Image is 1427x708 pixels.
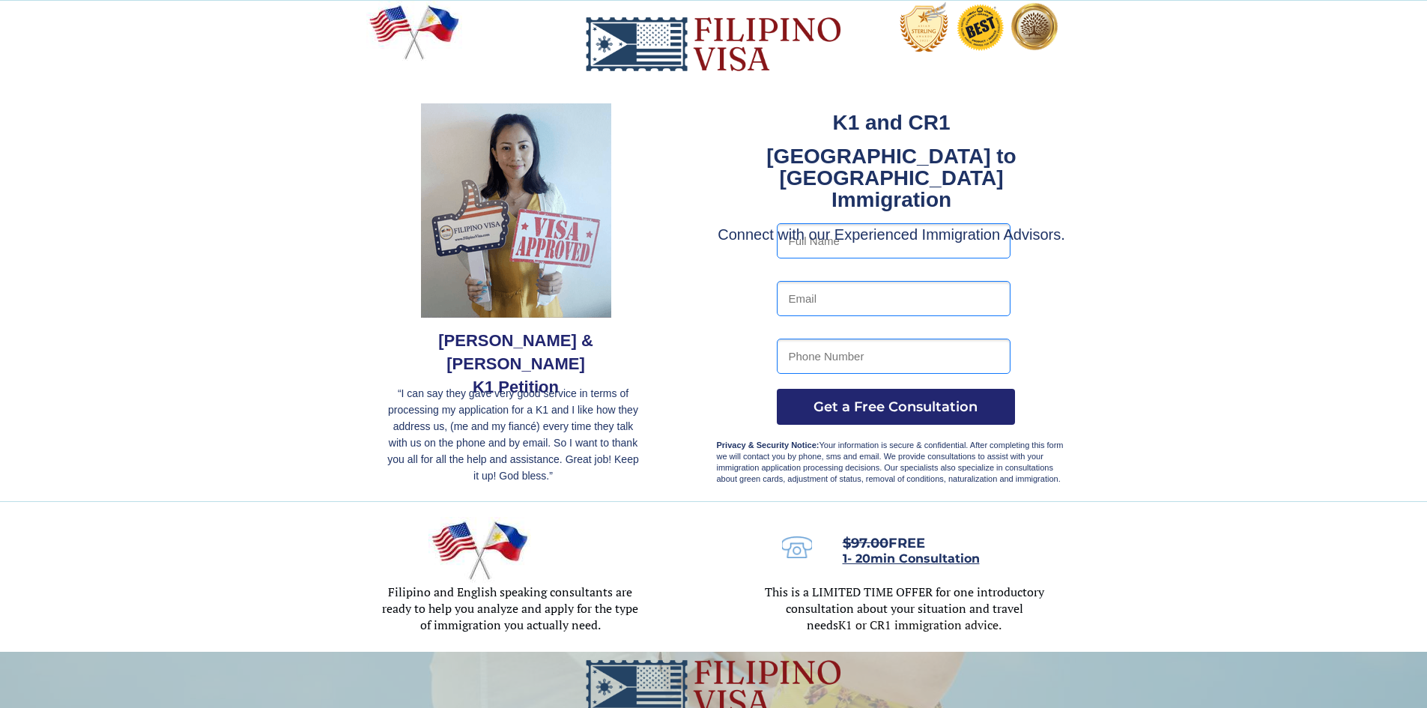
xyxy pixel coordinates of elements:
[766,145,1016,211] strong: [GEOGRAPHIC_DATA] to [GEOGRAPHIC_DATA] Immigration
[382,584,638,633] span: Filipino and English speaking consultants are ready to help you analyze and apply for the type of...
[843,553,980,565] a: 1- 20min Consultation
[765,584,1044,633] span: This is a LIMITED TIME OFFER for one introductory consultation about your situation and travel needs
[438,331,593,396] span: [PERSON_NAME] & [PERSON_NAME] K1 Petition
[838,617,1002,633] span: K1 or CR1 immigration advice.
[832,111,950,134] strong: K1 and CR1
[843,535,888,551] s: $97.00
[717,441,819,450] strong: Privacy & Security Notice:
[777,281,1011,316] input: Email
[843,551,980,566] span: 1- 20min Consultation
[777,389,1015,425] button: Get a Free Consultation
[777,339,1011,374] input: Phone Number
[718,226,1065,243] span: Connect with our Experienced Immigration Advisors.
[384,385,643,484] p: “I can say they gave very good service in terms of processing my application for a K1 and I like ...
[717,441,1064,483] span: Your information is secure & confidential. After completing this form we will contact you by phon...
[843,535,925,551] span: FREE
[777,399,1015,415] span: Get a Free Consultation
